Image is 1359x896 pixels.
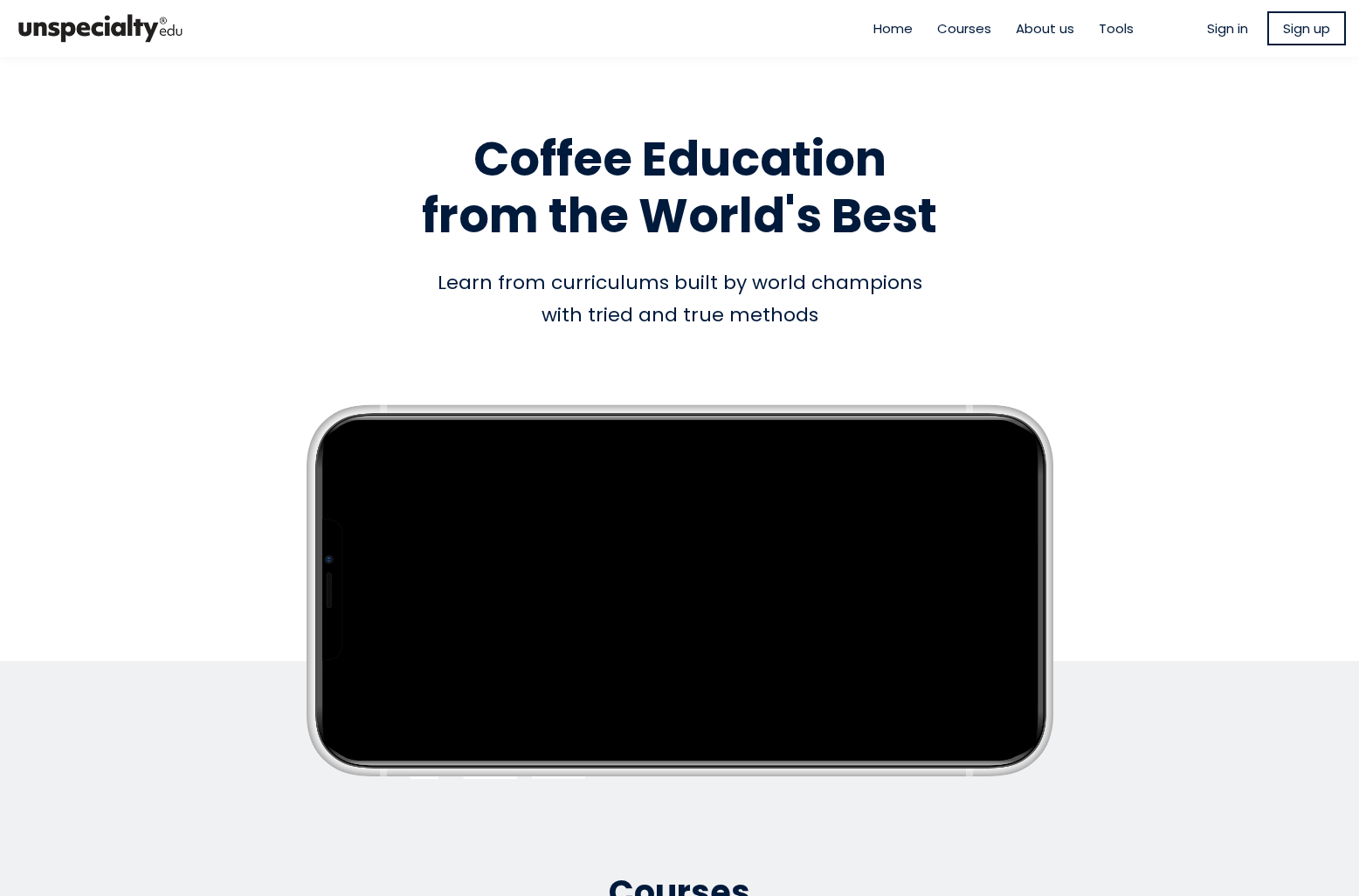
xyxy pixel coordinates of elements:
a: Sign in [1207,18,1248,38]
a: Tools [1099,18,1134,38]
a: About us [1016,18,1074,38]
a: Sign up [1267,11,1346,45]
a: Home [873,18,913,38]
a: Courses [937,18,991,38]
div: Learn from curriculums built by world champions with tried and true methods [182,266,1177,332]
img: bc390a18feecddb333977e298b3a00a1.png [13,7,188,50]
h1: Coffee Education from the World's Best [182,131,1177,245]
span: Sign up [1283,18,1330,38]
